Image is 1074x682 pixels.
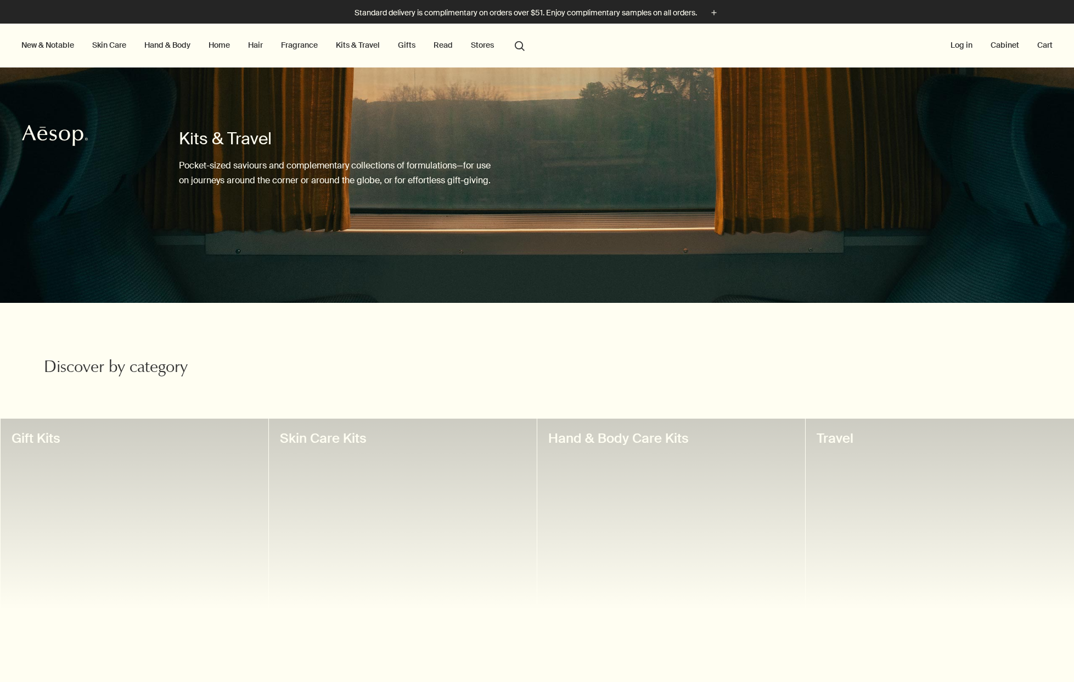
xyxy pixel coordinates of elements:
[19,38,76,52] button: New & Notable
[948,38,975,52] button: Log in
[948,24,1055,67] nav: supplementary
[1035,38,1055,52] button: Cart
[12,430,257,447] h3: Gift Kits
[246,38,265,52] a: Hair
[142,38,193,52] a: Hand & Body
[44,358,373,380] h2: Discover by category
[355,7,720,19] button: Standard delivery is complimentary on orders over $51. Enjoy complimentary samples on all orders.
[1,419,268,610] a: Gift Kits
[280,430,526,447] h3: Skin Care Kits
[22,125,88,146] svg: Aesop
[19,122,91,152] a: Aesop
[469,38,496,52] button: Stores
[269,419,537,610] a: Skin Care Kits
[179,158,493,188] p: Pocket-sized saviours and complementary collections of formulations—for use on journeys around th...
[355,7,697,19] p: Standard delivery is complimentary on orders over $51. Enjoy complimentary samples on all orders.
[806,419,1073,610] a: Travel
[396,38,418,52] a: Gifts
[206,38,232,52] a: Home
[510,35,530,55] button: Open search
[179,128,493,150] h1: Kits & Travel
[19,24,530,67] nav: primary
[431,38,455,52] a: Read
[548,430,794,447] h3: Hand & Body Care Kits
[334,38,382,52] a: Kits & Travel
[279,38,320,52] a: Fragrance
[90,38,128,52] a: Skin Care
[988,38,1021,52] a: Cabinet
[817,430,1062,447] h3: Travel
[537,419,805,610] a: Hand & Body Care Kits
